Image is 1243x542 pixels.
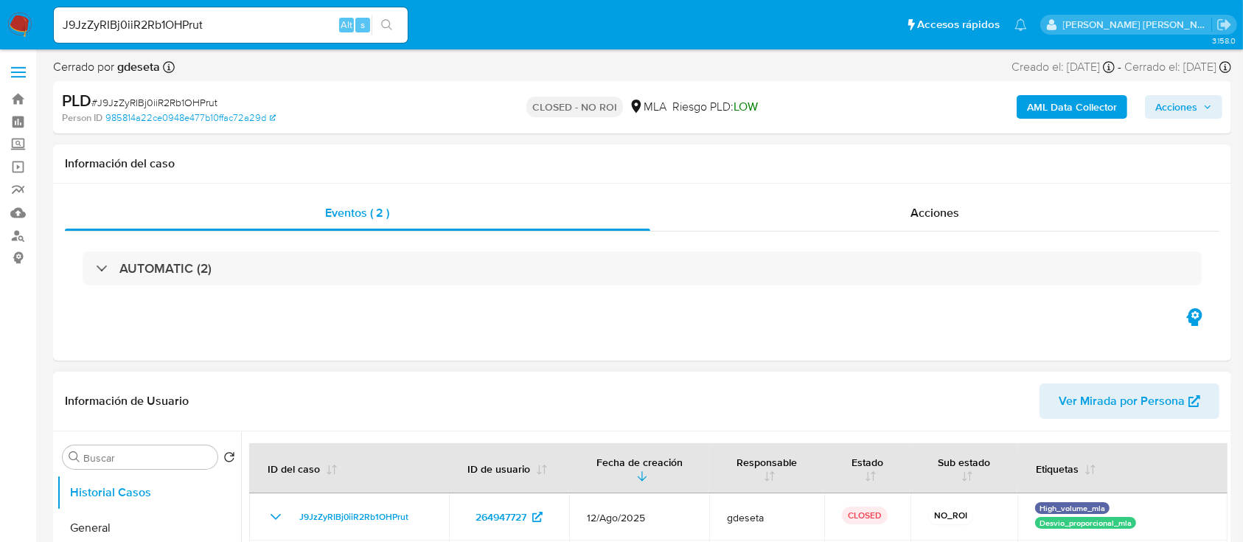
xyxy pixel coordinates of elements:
[62,88,91,112] b: PLD
[1063,18,1212,32] p: lucia.neglia@mercadolibre.com
[1145,95,1222,119] button: Acciones
[105,111,276,125] a: 985814a22ce0948e477b10ffac72a29d
[1124,59,1231,75] div: Cerrado el: [DATE]
[917,17,1000,32] span: Accesos rápidos
[341,18,352,32] span: Alt
[83,251,1202,285] div: AUTOMATIC (2)
[69,451,80,463] button: Buscar
[526,97,623,117] p: CLOSED - NO ROI
[1014,18,1027,31] a: Notificaciones
[65,156,1219,171] h1: Información del caso
[911,204,959,221] span: Acciones
[372,15,402,35] button: search-icon
[223,451,235,468] button: Volver al orden por defecto
[1012,59,1115,75] div: Creado el: [DATE]
[1216,17,1232,32] a: Salir
[53,59,160,75] span: Cerrado por
[1118,59,1121,75] span: -
[119,260,212,277] h3: AUTOMATIC (2)
[1059,383,1185,419] span: Ver Mirada por Persona
[361,18,365,32] span: s
[734,98,758,115] span: LOW
[114,58,160,75] b: gdeseta
[672,99,758,115] span: Riesgo PLD:
[65,394,189,409] h1: Información de Usuario
[54,15,408,35] input: Buscar usuario o caso...
[629,99,666,115] div: MLA
[91,95,217,110] span: # J9JzZyRIBj0iiR2Rb1OHPrut
[1040,383,1219,419] button: Ver Mirada por Persona
[83,451,212,465] input: Buscar
[325,204,389,221] span: Eventos ( 2 )
[62,111,102,125] b: Person ID
[57,475,241,510] button: Historial Casos
[1027,95,1117,119] b: AML Data Collector
[1017,95,1127,119] button: AML Data Collector
[1155,95,1197,119] span: Acciones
